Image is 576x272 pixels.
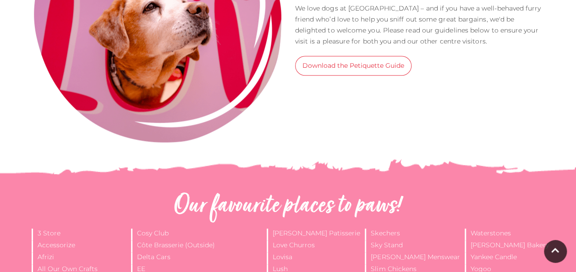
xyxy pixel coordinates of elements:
[295,3,543,47] p: We love dogs at [GEOGRAPHIC_DATA] – and if you have a well-behaved furry friend who’d love to hel...
[465,228,549,240] li: Waterstones
[267,228,361,240] li: [PERSON_NAME] Patisserie
[295,56,411,76] a: Download the Petiquette Guide
[32,240,127,252] li: Accessorize
[131,240,262,252] li: Côte Brasserie (Outside)
[365,240,460,252] li: Sky Stand
[267,252,361,264] li: Lovisa
[465,240,549,252] li: [PERSON_NAME] Bakery
[365,252,460,264] li: [PERSON_NAME] Menswear
[131,228,262,240] li: Cosy Club
[32,252,127,264] li: Afrizi
[32,228,127,240] li: 3 Store
[365,228,460,240] li: Skechers
[465,252,549,264] li: Yankee Candle
[34,192,543,221] h2: Our favourite places to paws!
[131,252,262,264] li: Delta Cars
[267,240,361,252] li: Love Churros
